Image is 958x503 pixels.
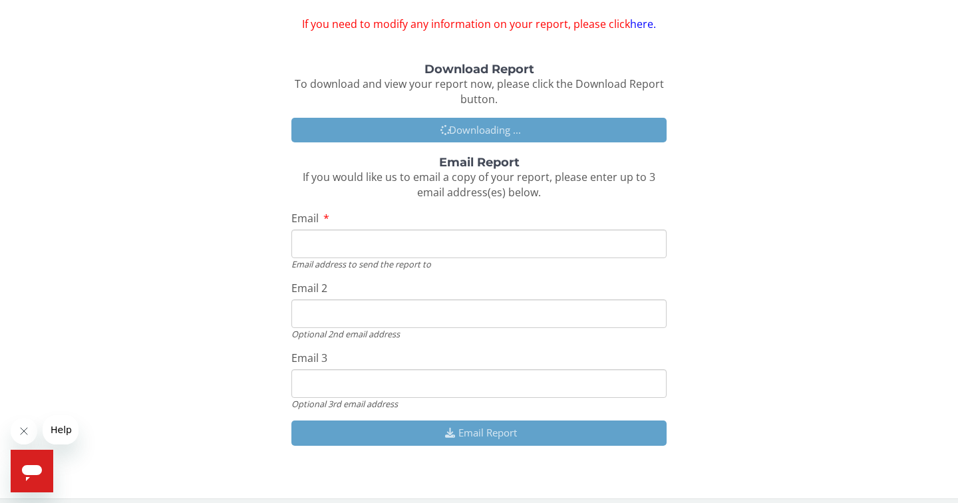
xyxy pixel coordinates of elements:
[439,155,520,170] strong: Email Report
[11,418,37,444] iframe: Close message
[291,420,667,445] button: Email Report
[291,17,667,32] span: If you need to modify any information on your report, please click
[291,118,667,142] button: Downloading ...
[424,62,534,77] strong: Download Report
[43,415,79,444] iframe: Message from company
[303,170,655,200] span: If you would like us to email a copy of your report, please enter up to 3 email address(es) below.
[11,450,53,492] iframe: Button to launch messaging window
[291,328,667,340] div: Optional 2nd email address
[291,398,667,410] div: Optional 3rd email address
[291,351,327,365] span: Email 3
[295,77,664,106] span: To download and view your report now, please click the Download Report button.
[291,211,319,226] span: Email
[291,281,327,295] span: Email 2
[291,258,667,270] div: Email address to send the report to
[630,17,656,31] a: here.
